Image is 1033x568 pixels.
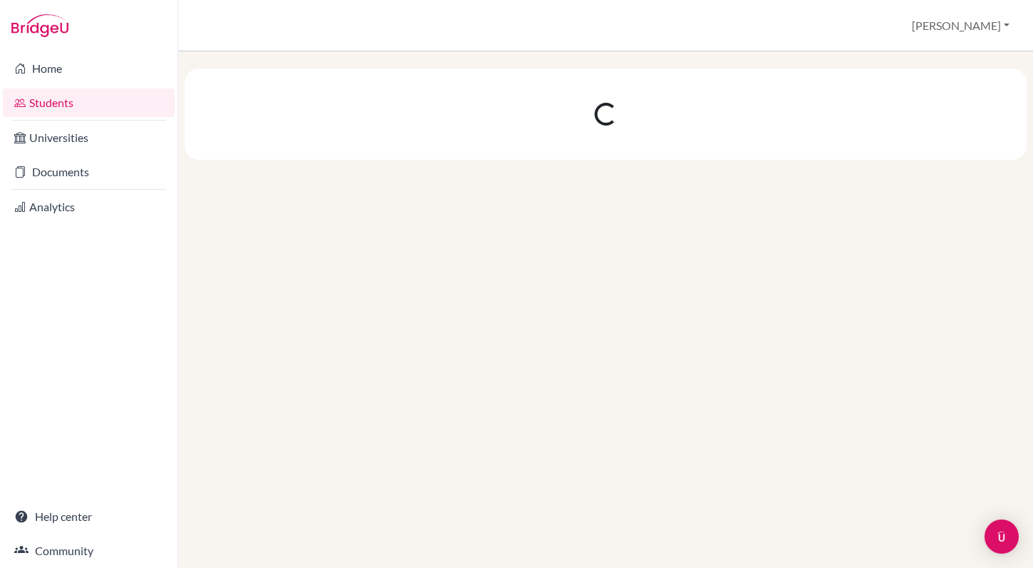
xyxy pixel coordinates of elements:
img: Bridge-U [11,14,68,37]
a: Universities [3,123,175,152]
a: Help center [3,502,175,531]
a: Documents [3,158,175,186]
a: Students [3,88,175,117]
a: Community [3,537,175,565]
div: Open Intercom Messenger [985,519,1019,554]
a: Analytics [3,193,175,221]
button: [PERSON_NAME] [905,12,1016,39]
a: Home [3,54,175,83]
